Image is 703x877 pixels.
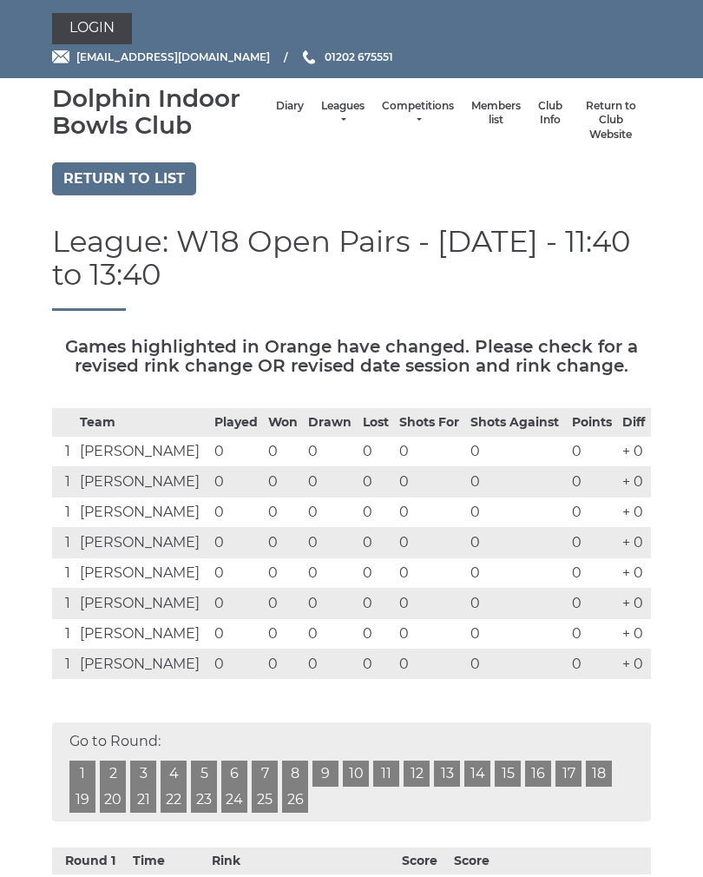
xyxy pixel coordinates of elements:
th: Rink [204,847,247,874]
td: 1 [52,437,76,467]
td: + 0 [618,528,651,558]
td: 0 [358,437,395,467]
td: 0 [304,437,358,467]
th: Diff [618,409,651,437]
td: 1 [52,589,76,619]
a: 12 [404,761,430,787]
a: Competitions [382,99,454,128]
th: Shots For [395,409,466,437]
a: 5 [191,761,217,787]
span: 01202 675551 [325,50,393,63]
td: 0 [395,589,466,619]
td: + 0 [618,467,651,498]
td: 0 [568,498,618,528]
td: + 0 [618,498,651,528]
td: 0 [210,619,265,650]
td: 0 [264,528,304,558]
td: 0 [466,558,568,589]
td: 0 [210,437,265,467]
td: 0 [395,498,466,528]
td: 0 [395,619,466,650]
td: 0 [304,619,358,650]
td: 1 [52,619,76,650]
td: 1 [52,528,76,558]
td: 0 [466,528,568,558]
a: Club Info [538,99,562,128]
th: Round 1 [52,847,128,874]
td: [PERSON_NAME] [76,650,209,680]
a: 8 [282,761,308,787]
td: 0 [358,558,395,589]
img: Phone us [303,50,315,64]
a: 23 [191,787,217,813]
a: Members list [471,99,521,128]
td: 0 [568,437,618,467]
th: Drawn [304,409,358,437]
a: 6 [221,761,247,787]
a: 7 [252,761,278,787]
td: [PERSON_NAME] [76,528,209,558]
a: 21 [130,787,156,813]
td: 0 [466,437,568,467]
th: Points [568,409,618,437]
img: Email [52,50,69,63]
td: [PERSON_NAME] [76,437,209,467]
td: 0 [264,498,304,528]
td: 0 [358,619,395,650]
td: 0 [395,467,466,498]
th: Played [210,409,265,437]
td: 0 [395,528,466,558]
td: 0 [264,589,304,619]
td: 1 [52,650,76,680]
td: 0 [304,558,358,589]
td: [PERSON_NAME] [76,589,209,619]
td: 0 [466,589,568,619]
h1: League: W18 Open Pairs - [DATE] - 11:40 to 13:40 [52,226,651,311]
th: Time [128,847,205,874]
a: 22 [161,787,187,813]
td: 0 [210,558,265,589]
div: Dolphin Indoor Bowls Club [52,85,267,139]
a: 24 [221,787,247,813]
td: 0 [395,437,466,467]
th: Shots Against [466,409,568,437]
th: Lost [358,409,395,437]
td: 0 [395,558,466,589]
a: 14 [464,761,490,787]
td: 0 [264,437,304,467]
a: 4 [161,761,187,787]
a: 1 [69,761,95,787]
a: 11 [373,761,399,787]
td: + 0 [618,558,651,589]
td: 0 [304,650,358,680]
a: 20 [100,787,126,813]
th: Score [397,847,450,874]
th: Won [264,409,304,437]
td: 0 [466,619,568,650]
td: + 0 [618,437,651,467]
span: [EMAIL_ADDRESS][DOMAIN_NAME] [76,50,270,63]
a: Return to list [52,162,196,195]
td: + 0 [618,589,651,619]
td: + 0 [618,650,651,680]
td: 0 [568,589,618,619]
a: 3 [130,761,156,787]
td: [PERSON_NAME] [76,498,209,528]
a: Return to Club Website [580,99,642,142]
a: Phone us 01202 675551 [300,49,393,65]
td: 0 [358,498,395,528]
a: 9 [312,761,338,787]
td: 0 [568,467,618,498]
td: 0 [264,650,304,680]
a: 2 [100,761,126,787]
td: 0 [466,498,568,528]
td: [PERSON_NAME] [76,558,209,589]
td: 0 [466,650,568,680]
td: 0 [568,558,618,589]
td: 0 [264,467,304,498]
a: 26 [282,787,308,813]
th: Score [450,847,502,874]
a: 13 [434,761,460,787]
td: 0 [358,650,395,680]
td: 0 [568,528,618,558]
